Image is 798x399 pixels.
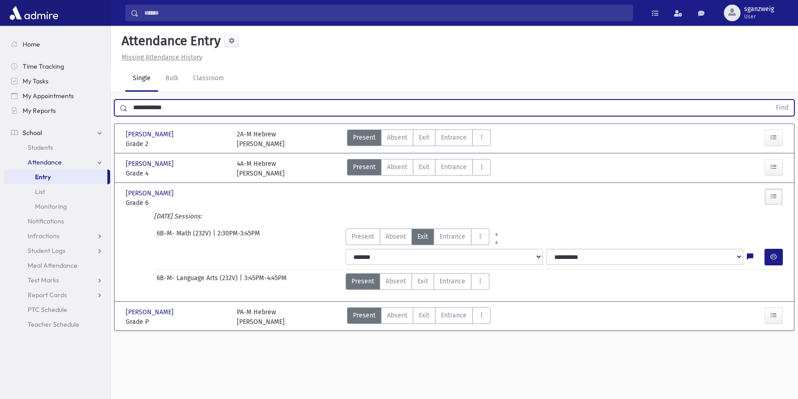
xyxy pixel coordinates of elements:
[7,4,60,22] img: AdmirePro
[154,212,202,220] i: [DATE] Sessions:
[244,273,287,290] span: 3:45PM-4:45PM
[28,246,65,255] span: Student Logs
[126,188,176,198] span: [PERSON_NAME]
[4,74,110,88] a: My Tasks
[417,276,428,286] span: Exit
[441,162,467,172] span: Entrance
[240,273,244,290] span: |
[386,276,406,286] span: Absent
[387,133,407,142] span: Absent
[157,229,213,245] span: 6B-M- Math (232V)
[237,129,285,149] div: 2A-M Hebrew [PERSON_NAME]
[353,311,376,320] span: Present
[4,302,110,317] a: PTC Schedule
[28,143,53,152] span: Students
[126,198,228,208] span: Grade 6
[441,311,467,320] span: Entrance
[4,243,110,258] a: Student Logs
[4,59,110,74] a: Time Tracking
[237,307,285,327] div: PA-M Hebrew [PERSON_NAME]
[28,320,79,329] span: Teacher Schedule
[126,307,176,317] span: [PERSON_NAME]
[237,159,285,178] div: 4A-M Hebrew [PERSON_NAME]
[186,66,231,92] a: Classroom
[118,33,221,49] h5: Attendance Entry
[417,232,428,241] span: Exit
[23,62,64,70] span: Time Tracking
[157,273,240,290] span: 6B-M- Language Arts (232V)
[4,140,110,155] a: Students
[28,217,64,225] span: Notifications
[419,311,429,320] span: Exit
[347,307,491,327] div: AttTypes
[23,40,40,48] span: Home
[213,229,217,245] span: |
[744,13,774,20] span: User
[28,291,67,299] span: Report Cards
[419,133,429,142] span: Exit
[28,158,62,166] span: Attendance
[125,66,158,92] a: Single
[28,261,77,270] span: Meal Attendance
[217,229,260,245] span: 2:30PM-3:45PM
[118,53,202,61] a: Missing Attendance History
[346,229,504,245] div: AttTypes
[126,317,228,327] span: Grade P
[23,106,56,115] span: My Reports
[4,155,110,170] a: Attendance
[4,184,110,199] a: List
[158,66,186,92] a: Bulk
[23,129,42,137] span: School
[28,276,59,284] span: Test Marks
[4,258,110,273] a: Meal Attendance
[4,214,110,229] a: Notifications
[352,232,374,241] span: Present
[23,92,74,100] span: My Appointments
[4,288,110,302] a: Report Cards
[28,305,67,314] span: PTC Schedule
[440,232,465,241] span: Entrance
[4,37,110,52] a: Home
[126,129,176,139] span: [PERSON_NAME]
[35,173,51,181] span: Entry
[347,129,491,149] div: AttTypes
[387,162,407,172] span: Absent
[139,5,633,21] input: Search
[353,162,376,172] span: Present
[4,199,110,214] a: Monitoring
[4,170,107,184] a: Entry
[419,162,429,172] span: Exit
[441,133,467,142] span: Entrance
[744,6,774,13] span: sganzweig
[4,273,110,288] a: Test Marks
[4,229,110,243] a: Infractions
[23,77,48,85] span: My Tasks
[353,133,376,142] span: Present
[122,53,202,61] u: Missing Attendance History
[126,169,228,178] span: Grade 4
[35,202,67,211] span: Monitoring
[386,232,406,241] span: Absent
[347,159,491,178] div: AttTypes
[387,311,407,320] span: Absent
[4,88,110,103] a: My Appointments
[126,159,176,169] span: [PERSON_NAME]
[346,273,489,290] div: AttTypes
[4,125,110,140] a: School
[4,103,110,118] a: My Reports
[770,100,794,116] button: Find
[352,276,374,286] span: Present
[4,317,110,332] a: Teacher Schedule
[35,188,45,196] span: List
[28,232,59,240] span: Infractions
[440,276,465,286] span: Entrance
[126,139,228,149] span: Grade 2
